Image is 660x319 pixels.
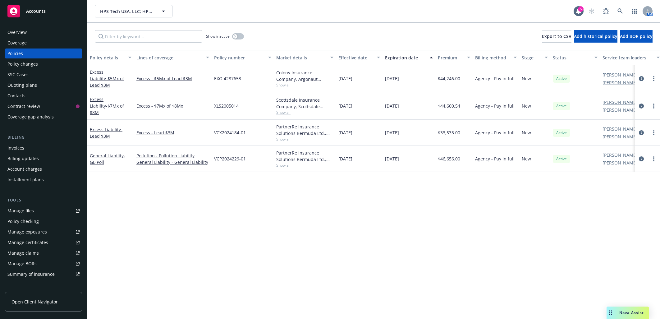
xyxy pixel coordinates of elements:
[276,163,333,168] span: Show all
[650,129,658,136] a: more
[7,206,34,216] div: Manage files
[7,259,37,269] div: Manage BORs
[276,136,333,142] span: Show all
[542,30,571,43] button: Export to CSV
[5,27,82,37] a: Overview
[7,91,25,101] div: Contacts
[522,155,531,162] span: New
[90,127,122,139] a: Excess Liability
[600,5,612,17] a: Report a Bug
[603,152,637,158] a: [PERSON_NAME]
[603,126,637,132] a: [PERSON_NAME]
[603,107,637,113] a: [PERSON_NAME]
[603,54,653,61] div: Service team leaders
[435,50,473,65] button: Premium
[276,69,333,82] div: Colony Insurance Company, Argonaut Insurance Company (Argo), Brown & Riding Insurance Services, Inc.
[475,75,515,82] span: Agency - Pay in full
[5,80,82,90] a: Quoting plans
[550,50,600,65] button: Status
[7,112,54,122] div: Coverage gap analysis
[90,127,122,139] span: - Lead $3M
[475,155,515,162] span: Agency - Pay in full
[7,70,29,80] div: SSC Cases
[136,103,209,109] a: Excess - $7Mx of $8Mx
[5,238,82,247] a: Manage certificates
[95,30,202,43] input: Filter by keyword...
[5,134,82,141] div: Billing
[7,216,39,226] div: Policy checking
[7,175,44,185] div: Installment plans
[385,155,399,162] span: [DATE]
[650,155,658,163] a: more
[638,102,645,110] a: circleInformation
[7,227,47,237] div: Manage exposures
[136,152,209,159] a: Pollution - Pollution Liability
[385,75,399,82] span: [DATE]
[90,96,124,115] a: Excess Liability
[276,150,333,163] div: PartnerRe Insurance Solutions Bermuda Ltd., PartnerRE Insurance Solutions of Bermuda Ltd., Brown ...
[212,50,274,65] button: Policy number
[5,248,82,258] a: Manage claims
[619,310,644,315] span: Nova Assist
[136,75,209,82] a: Excess - $5Mx of Lead $3M
[5,91,82,101] a: Contacts
[638,75,645,82] a: circleInformation
[574,33,617,39] span: Add historical policy
[438,103,460,109] span: $44,600.54
[7,49,23,58] div: Policies
[607,307,649,319] button: Nova Assist
[519,50,550,65] button: Stage
[574,30,617,43] button: Add historical policy
[87,50,134,65] button: Policy details
[555,130,568,136] span: Active
[95,5,172,17] button: HPS Tech USA, LLC; HPS Tech [US_STATE], LLC
[383,50,435,65] button: Expiration date
[5,101,82,111] a: Contract review
[7,101,40,111] div: Contract review
[555,103,568,109] span: Active
[603,79,637,86] a: [PERSON_NAME]
[620,30,653,43] button: Add BOR policy
[585,5,598,17] a: Start snowing
[276,110,333,115] span: Show all
[638,155,645,163] a: circleInformation
[7,38,27,48] div: Coverage
[214,129,246,136] span: VCX2024184-01
[542,33,571,39] span: Export to CSV
[214,103,239,109] span: XLS2005014
[338,75,352,82] span: [DATE]
[475,103,515,109] span: Agency - Pay in full
[7,238,48,247] div: Manage certificates
[522,103,531,109] span: New
[607,307,614,319] div: Drag to move
[5,49,82,58] a: Policies
[5,143,82,153] a: Invoices
[603,133,637,140] a: [PERSON_NAME]
[26,9,46,14] span: Accounts
[90,153,125,165] span: - GL-Poll
[555,76,568,81] span: Active
[214,75,241,82] span: EXO 4287653
[578,6,584,12] div: 5
[206,34,230,39] span: Show inactive
[603,159,637,166] a: [PERSON_NAME]
[7,80,37,90] div: Quoting plans
[385,129,399,136] span: [DATE]
[276,97,333,110] div: Scottsdale Insurance Company, Scottsdale Insurance Company (Nationwide), Brown & Riding Insurance...
[5,197,82,203] div: Tools
[338,129,352,136] span: [DATE]
[5,59,82,69] a: Policy changes
[385,54,426,61] div: Expiration date
[134,50,212,65] button: Lines of coverage
[100,8,154,15] span: HPS Tech USA, LLC; HPS Tech [US_STATE], LLC
[7,269,55,279] div: Summary of insurance
[522,54,541,61] div: Stage
[5,227,82,237] a: Manage exposures
[276,123,333,136] div: PartnerRe Insurance Solutions Bermuda Ltd., PartnerRE Insurance Solutions of Bermuda Ltd., Brown ...
[603,72,637,78] a: [PERSON_NAME]
[522,129,531,136] span: New
[553,54,591,61] div: Status
[5,38,82,48] a: Coverage
[336,50,383,65] button: Effective date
